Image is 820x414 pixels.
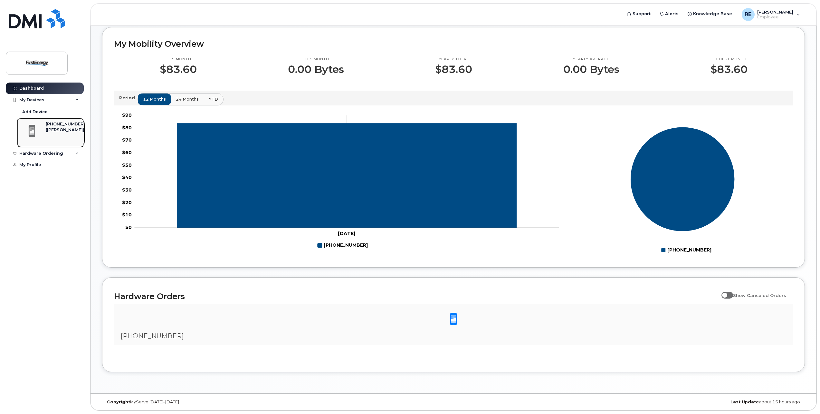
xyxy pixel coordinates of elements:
[721,289,727,294] input: Show Canceled Orders
[792,386,815,409] iframe: Messenger Launcher
[102,399,336,405] div: MyServe [DATE]–[DATE]
[630,127,735,232] g: Series
[655,7,683,20] a: Alerts
[745,11,751,18] span: RE
[338,231,356,236] tspan: [DATE]
[630,127,735,255] g: Chart
[114,39,793,49] h2: My Mobility Overview
[710,64,748,75] p: $83.60
[122,187,132,193] tspan: $30
[122,150,132,155] tspan: $60
[633,11,651,17] span: Support
[122,162,132,168] tspan: $50
[288,64,344,75] p: 0.00 Bytes
[122,212,132,218] tspan: $10
[563,64,619,75] p: 0.00 Bytes
[318,240,368,251] g: Legend
[571,399,805,405] div: about 15 hours ago
[733,293,786,298] span: Show Canceled Orders
[160,64,197,75] p: $83.60
[737,8,805,21] div: Remy, Ediana J
[757,15,793,20] span: Employee
[176,96,199,102] span: 24 months
[710,57,748,62] p: Highest month
[160,57,197,62] p: This month
[435,64,472,75] p: $83.60
[435,57,472,62] p: Yearly total
[693,11,732,17] span: Knowledge Base
[125,224,132,230] tspan: $0
[665,11,679,17] span: Alerts
[318,240,368,251] g: 484-877-2212
[114,291,718,301] h2: Hardware Orders
[107,399,130,404] strong: Copyright
[122,174,132,180] tspan: $40
[209,96,218,102] span: YTD
[730,399,759,404] strong: Last Update
[119,95,138,101] p: Period
[661,245,711,256] g: Legend
[122,125,132,131] tspan: $80
[120,332,184,340] span: [PHONE_NUMBER]
[122,137,132,143] tspan: $70
[122,200,132,205] tspan: $20
[623,7,655,20] a: Support
[122,112,132,118] tspan: $90
[563,57,619,62] p: Yearly average
[122,112,559,251] g: Chart
[177,123,517,227] g: 484-877-2212
[757,9,793,15] span: [PERSON_NAME]
[683,7,737,20] a: Knowledge Base
[288,57,344,62] p: This month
